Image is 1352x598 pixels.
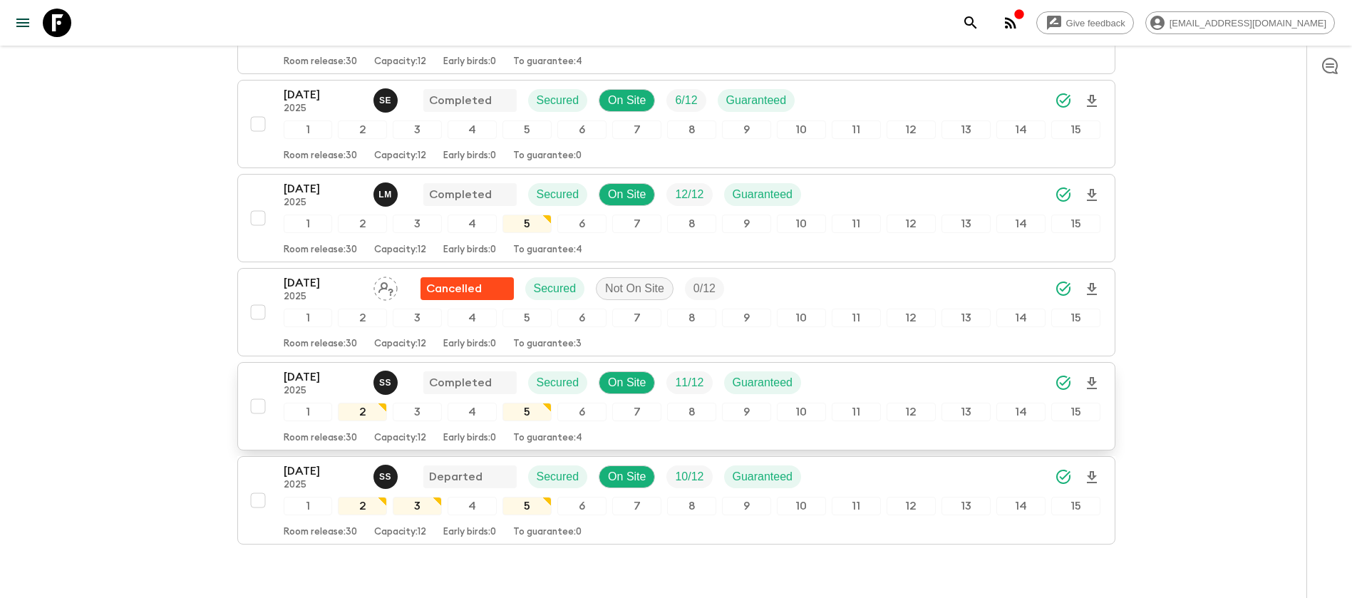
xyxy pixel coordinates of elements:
div: 10 [777,403,826,421]
div: Secured [525,277,585,300]
div: Secured [528,371,588,394]
div: 14 [996,120,1046,139]
div: 9 [722,215,771,233]
p: To guarantee: 0 [513,527,582,538]
div: 13 [941,215,991,233]
div: 10 [777,309,826,327]
div: 12 [887,309,936,327]
svg: Download Onboarding [1083,93,1100,110]
p: Room release: 30 [284,433,357,444]
div: 10 [777,497,826,515]
p: Early birds: 0 [443,244,496,256]
p: Completed [429,374,492,391]
div: 4 [448,215,497,233]
button: [DATE]2025Lucia MeierCompletedSecuredOn SiteTrip FillGuaranteed123456789101112131415Room release:... [237,174,1115,262]
p: Capacity: 12 [374,244,426,256]
p: 2025 [284,292,362,303]
span: Steve Smith [373,375,401,386]
p: On Site [608,92,646,109]
div: 8 [667,120,716,139]
p: Capacity: 12 [374,527,426,538]
button: menu [9,9,37,37]
p: 2025 [284,103,362,115]
div: 10 [777,120,826,139]
p: Cancelled [426,280,482,297]
p: On Site [608,374,646,391]
div: On Site [599,183,655,206]
svg: Synced Successfully [1055,374,1072,391]
span: Assign pack leader [373,281,398,292]
div: 4 [448,403,497,421]
div: On Site [599,89,655,112]
div: 15 [1051,403,1100,421]
div: 3 [393,120,442,139]
div: 13 [941,403,991,421]
p: Room release: 30 [284,339,357,350]
span: Give feedback [1058,18,1133,29]
p: To guarantee: 4 [513,433,582,444]
p: Early birds: 0 [443,339,496,350]
button: [DATE]2025Steve SmithDepartedSecuredOn SiteTrip FillGuaranteed123456789101112131415Room release:3... [237,456,1115,545]
p: To guarantee: 3 [513,339,582,350]
p: 12 / 12 [675,186,703,203]
button: [DATE]2025Assign pack leaderFlash Pack cancellationSecuredNot On SiteTrip Fill1234567891011121314... [237,268,1115,356]
p: Secured [537,92,579,109]
p: Not On Site [605,280,664,297]
p: [DATE] [284,368,362,386]
p: Secured [537,374,579,391]
p: Early birds: 0 [443,433,496,444]
div: Flash Pack cancellation [420,277,514,300]
div: 6 [557,309,607,327]
p: [DATE] [284,86,362,103]
div: 1 [284,497,333,515]
div: 5 [502,497,552,515]
p: Capacity: 12 [374,56,426,68]
span: Lucia Meier [373,187,401,198]
p: Room release: 30 [284,527,357,538]
div: Trip Fill [666,89,706,112]
svg: Download Onboarding [1083,375,1100,392]
p: Capacity: 12 [374,150,426,162]
p: On Site [608,468,646,485]
div: 8 [667,497,716,515]
svg: Synced Successfully [1055,186,1072,203]
div: 2 [338,309,387,327]
div: 6 [557,215,607,233]
p: Early birds: 0 [443,527,496,538]
div: 12 [887,497,936,515]
p: [DATE] [284,274,362,292]
div: 9 [722,120,771,139]
div: 3 [393,309,442,327]
div: Trip Fill [685,277,724,300]
p: Room release: 30 [284,56,357,68]
div: 7 [612,120,661,139]
p: On Site [608,186,646,203]
button: [DATE]2025Stephen ExlerCompletedSecuredOn SiteTrip FillGuaranteed123456789101112131415Room releas... [237,80,1115,168]
div: 3 [393,497,442,515]
div: 14 [996,309,1046,327]
div: 1 [284,309,333,327]
p: Departed [429,468,483,485]
p: To guarantee: 4 [513,56,582,68]
div: [EMAIL_ADDRESS][DOMAIN_NAME] [1145,11,1335,34]
div: Trip Fill [666,183,712,206]
p: Secured [537,186,579,203]
p: Capacity: 12 [374,433,426,444]
div: 13 [941,120,991,139]
div: 11 [832,497,881,515]
p: 10 / 12 [675,468,703,485]
div: 9 [722,403,771,421]
div: 11 [832,403,881,421]
p: 6 / 12 [675,92,697,109]
svg: Synced Successfully [1055,92,1072,109]
div: 15 [1051,215,1100,233]
div: 14 [996,215,1046,233]
p: Room release: 30 [284,244,357,256]
p: Capacity: 12 [374,339,426,350]
svg: Synced Successfully [1055,468,1072,485]
div: 11 [832,120,881,139]
div: Not On Site [596,277,674,300]
div: On Site [599,371,655,394]
div: 14 [996,403,1046,421]
div: Trip Fill [666,465,712,488]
